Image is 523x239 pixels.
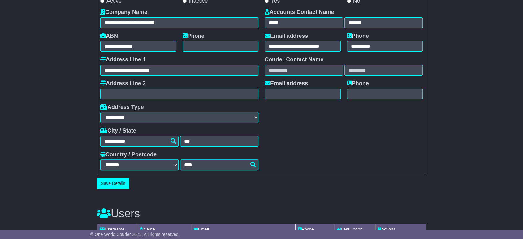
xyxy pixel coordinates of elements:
label: Phone [347,80,369,87]
label: Email address [265,33,308,40]
label: Address Type [100,104,144,111]
label: Address Line 2 [100,80,146,87]
td: Email [191,224,296,235]
label: Address Line 1 [100,56,146,63]
label: Courier Contact Name [265,56,323,63]
td: Username [97,224,137,235]
span: © One World Courier 2025. All rights reserved. [90,232,180,237]
label: Company Name [100,9,147,16]
label: Phone [183,33,205,40]
button: Save Details [97,178,129,189]
label: ABN [100,33,118,40]
td: Name [137,224,191,235]
label: Accounts Contact Name [265,9,334,16]
td: Phone [295,224,334,235]
label: Country / Postcode [100,151,157,158]
td: Actions [375,224,426,235]
label: Phone [347,33,369,40]
label: City / State [100,128,136,134]
label: Email address [265,80,308,87]
h3: Users [97,207,426,220]
td: Last Logon [334,224,375,235]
